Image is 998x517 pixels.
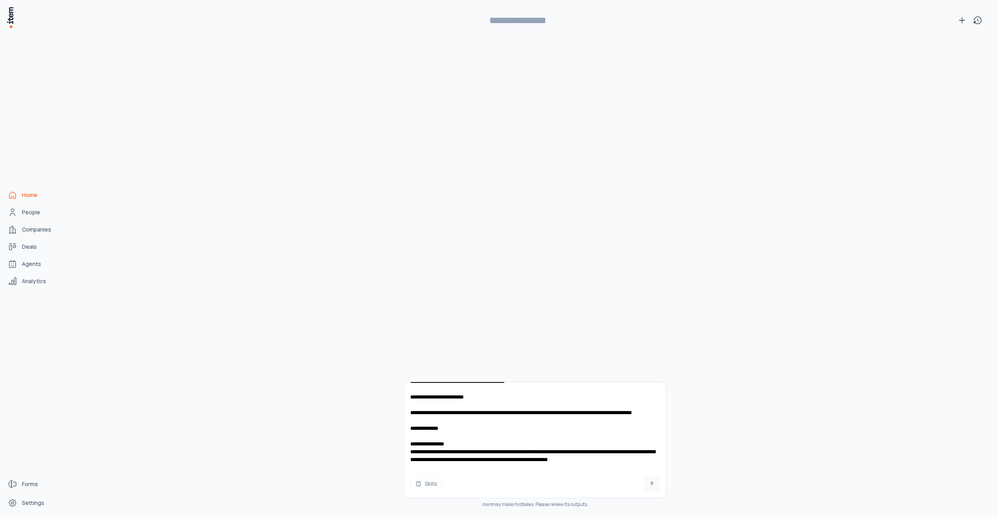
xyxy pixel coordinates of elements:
[425,480,437,488] span: Skills
[5,187,64,203] a: Home
[22,277,46,285] span: Analytics
[410,478,442,490] button: Skills
[5,256,64,272] a: Agents
[22,208,40,216] span: People
[404,501,666,508] div: may make mistakes. Please review its outputs.
[22,243,37,251] span: Deals
[22,480,38,488] span: Forms
[5,222,64,237] a: Companies
[22,226,51,233] span: Companies
[954,13,970,28] button: New conversation
[5,495,64,511] a: Settings
[6,6,14,29] img: Item Brain Logo
[5,273,64,289] a: Analytics
[5,476,64,492] a: Forms
[482,501,492,508] i: item
[644,476,660,492] button: Send message
[22,499,44,507] span: Settings
[5,205,64,220] a: People
[5,239,64,255] a: Deals
[970,13,985,28] button: View history
[22,260,41,268] span: Agents
[22,191,38,199] span: Home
